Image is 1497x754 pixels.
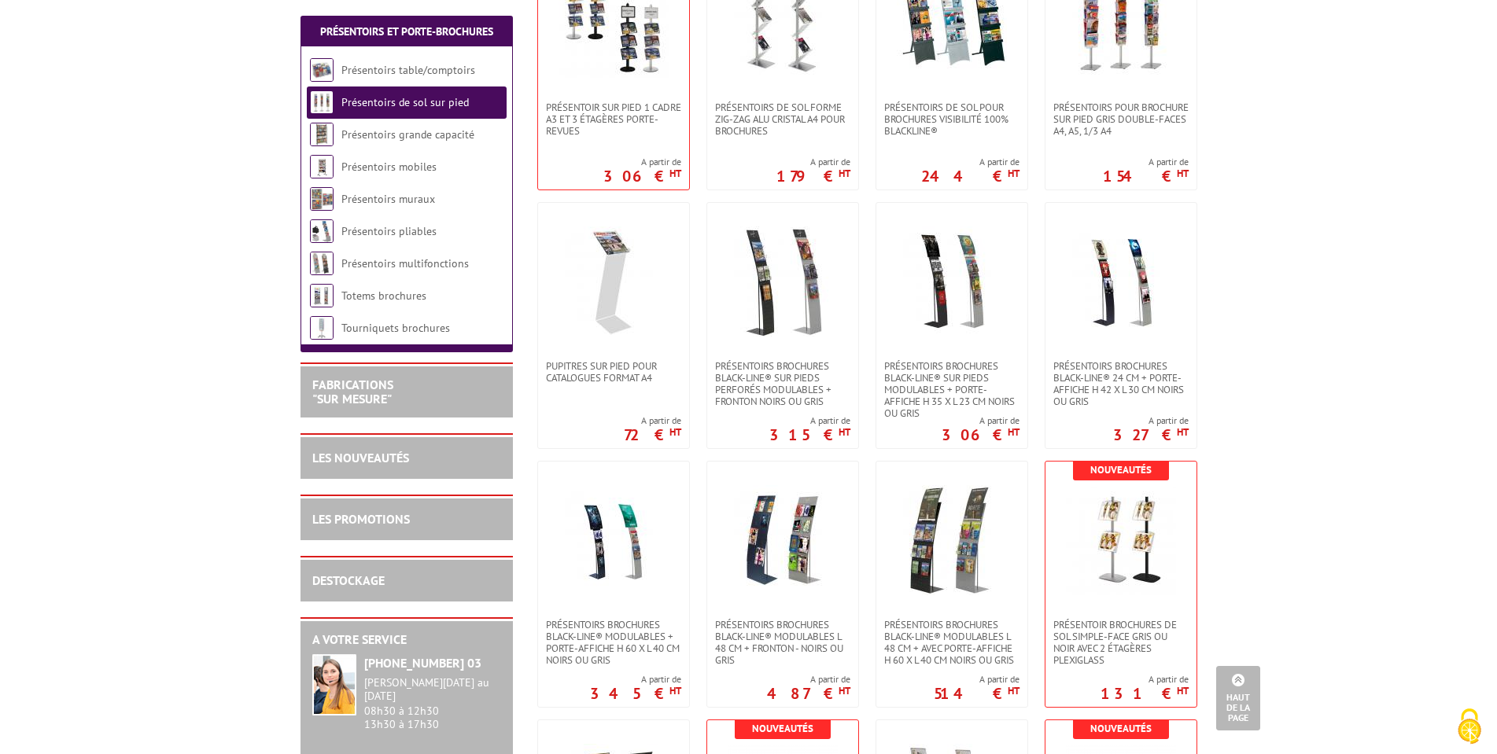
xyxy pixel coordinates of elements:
a: Tourniquets brochures [341,321,450,335]
span: Présentoirs brochures Black-Line® sur pieds modulables + porte-affiche H 35 x L 23 cm Noirs ou Gris [884,360,1020,419]
p: 345 € [590,689,681,698]
span: A partir de [769,414,850,427]
span: A partir de [776,156,850,168]
span: A partir de [921,156,1020,168]
a: LES PROMOTIONS [312,511,410,527]
p: 179 € [776,171,850,181]
img: Présentoirs table/comptoirs [310,58,334,82]
sup: HT [669,684,681,697]
span: Présentoirs brochures Black-Line® 24 cm + porte-affiche H 42 x L 30 cm Noirs ou Gris [1053,360,1189,407]
span: A partir de [767,673,850,686]
a: Totems brochures [341,289,426,303]
a: Haut de la page [1216,666,1260,730]
div: 08h30 à 12h30 13h30 à 17h30 [364,676,501,730]
img: Présentoirs multifonctions [310,252,334,275]
a: Présentoirs brochures Black-Line® modulables + porte-affiche H 60 x L 40 cm Noirs ou Gris [538,619,689,666]
span: Présentoirs pour brochure sur pied GRIS double-faces A4, A5, 1/3 A4 [1053,101,1189,137]
a: Pupitres sur pied pour catalogues format A4 [538,360,689,384]
span: Présentoirs brochures Black-Line® modulables L 48 cm + avec porte-affiche H 60 x L 40 cm Noirs ou... [884,619,1020,666]
span: A partir de [1103,156,1189,168]
span: Présentoirs brochures Black-Line® sur pieds perforés modulables + fronton Noirs ou Gris [715,360,850,407]
img: Présentoirs brochures Black-Line® modulables + porte-affiche H 60 x L 40 cm Noirs ou Gris [559,485,669,595]
a: Présentoirs muraux [341,192,435,206]
span: Présentoir brochures de sol simple-face GRIS ou Noir avec 2 étagères PLEXIGLASS [1053,619,1189,666]
img: Pupitres sur pied pour catalogues format A4 [559,226,669,337]
b: Nouveautés [1090,722,1152,735]
img: Totems brochures [310,284,334,307]
span: Présentoirs brochures Black-Line® modulables + porte-affiche H 60 x L 40 cm Noirs ou Gris [546,619,681,666]
p: 306 € [603,171,681,181]
img: Présentoirs brochures Black-Line® sur pieds perforés modulables + fronton Noirs ou Gris [728,226,838,337]
sup: HT [1008,167,1020,180]
sup: HT [1177,425,1189,439]
sup: HT [1008,684,1020,697]
img: widget-service.jpg [312,654,356,715]
a: Présentoirs pliables [341,224,437,238]
img: Présentoirs muraux [310,187,334,211]
b: Nouveautés [752,722,813,735]
a: Présentoir brochures de sol simple-face GRIS ou Noir avec 2 étagères PLEXIGLASS [1045,619,1196,666]
img: Présentoirs brochures Black-Line® sur pieds modulables + porte-affiche H 35 x L 23 cm Noirs ou Gris [897,226,1007,337]
p: 72 € [624,430,681,440]
sup: HT [839,684,850,697]
button: Cookies (fenêtre modale) [1442,701,1497,754]
span: A partir de [624,414,681,427]
a: LES NOUVEAUTÉS [312,450,409,465]
p: 131 € [1101,689,1189,698]
a: Présentoirs et Porte-brochures [320,24,493,39]
p: 315 € [769,430,850,440]
p: 514 € [934,689,1020,698]
sup: HT [1008,425,1020,439]
p: 487 € [767,689,850,698]
a: Présentoirs de sol sur pied [341,95,469,109]
div: [PERSON_NAME][DATE] au [DATE] [364,676,501,703]
span: Pupitres sur pied pour catalogues format A4 [546,360,681,384]
a: Présentoirs de sol pour brochures visibilité 100% Blackline® [876,101,1027,137]
span: A partir de [603,156,681,168]
a: Présentoirs table/comptoirs [341,63,475,77]
a: Présentoirs mobiles [341,160,437,174]
img: Présentoir brochures de sol simple-face GRIS ou Noir avec 2 étagères PLEXIGLASS [1066,485,1176,595]
img: Cookies (fenêtre modale) [1450,707,1489,746]
span: A partir de [1113,414,1189,427]
a: Présentoirs grande capacité [341,127,474,142]
img: Présentoirs de sol sur pied [310,90,334,114]
strong: [PHONE_NUMBER] 03 [364,655,481,671]
img: Tourniquets brochures [310,316,334,340]
a: FABRICATIONS"Sur Mesure" [312,377,393,406]
b: Nouveautés [1090,463,1152,476]
img: Présentoirs brochures Black-Line® 24 cm + porte-affiche H 42 x L 30 cm Noirs ou Gris [1066,226,1176,337]
a: Présentoirs de sol forme ZIG-ZAG Alu Cristal A4 pour brochures [707,101,858,137]
a: DESTOCKAGE [312,572,385,588]
span: Présentoirs brochures Black-Line® modulables L 48 cm + fronton - Noirs ou gris [715,619,850,666]
span: A partir de [590,673,681,686]
img: Présentoirs grande capacité [310,123,334,146]
sup: HT [669,167,681,180]
a: Présentoirs brochures Black-Line® 24 cm + porte-affiche H 42 x L 30 cm Noirs ou Gris [1045,360,1196,407]
span: A partir de [942,414,1020,427]
a: Présentoirs brochures Black-Line® modulables L 48 cm + avec porte-affiche H 60 x L 40 cm Noirs ou... [876,619,1027,666]
sup: HT [839,167,850,180]
img: Présentoirs brochures Black-Line® modulables L 48 cm + avec porte-affiche H 60 x L 40 cm Noirs ou... [897,485,1007,595]
a: Présentoirs pour brochure sur pied GRIS double-faces A4, A5, 1/3 A4 [1045,101,1196,137]
a: Présentoirs brochures Black-Line® sur pieds modulables + porte-affiche H 35 x L 23 cm Noirs ou Gris [876,360,1027,419]
span: A partir de [934,673,1020,686]
span: Présentoirs de sol pour brochures visibilité 100% Blackline® [884,101,1020,137]
p: 154 € [1103,171,1189,181]
span: A partir de [1101,673,1189,686]
img: Présentoirs mobiles [310,155,334,178]
sup: HT [839,425,850,439]
a: Présentoirs brochures Black-Line® sur pieds perforés modulables + fronton Noirs ou Gris [707,360,858,407]
sup: HT [669,425,681,439]
sup: HT [1177,167,1189,180]
p: 306 € [942,430,1020,440]
span: Présentoir sur pied 1 cadre A3 et 3 étagères porte-revues [546,101,681,137]
span: Présentoirs de sol forme ZIG-ZAG Alu Cristal A4 pour brochures [715,101,850,137]
p: 244 € [921,171,1020,181]
img: Présentoirs pliables [310,219,334,243]
p: 327 € [1113,430,1189,440]
h2: A votre service [312,633,501,647]
a: Présentoir sur pied 1 cadre A3 et 3 étagères porte-revues [538,101,689,137]
img: Présentoirs brochures Black-Line® modulables L 48 cm + fronton - Noirs ou gris [728,485,838,595]
a: Présentoirs brochures Black-Line® modulables L 48 cm + fronton - Noirs ou gris [707,619,858,666]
